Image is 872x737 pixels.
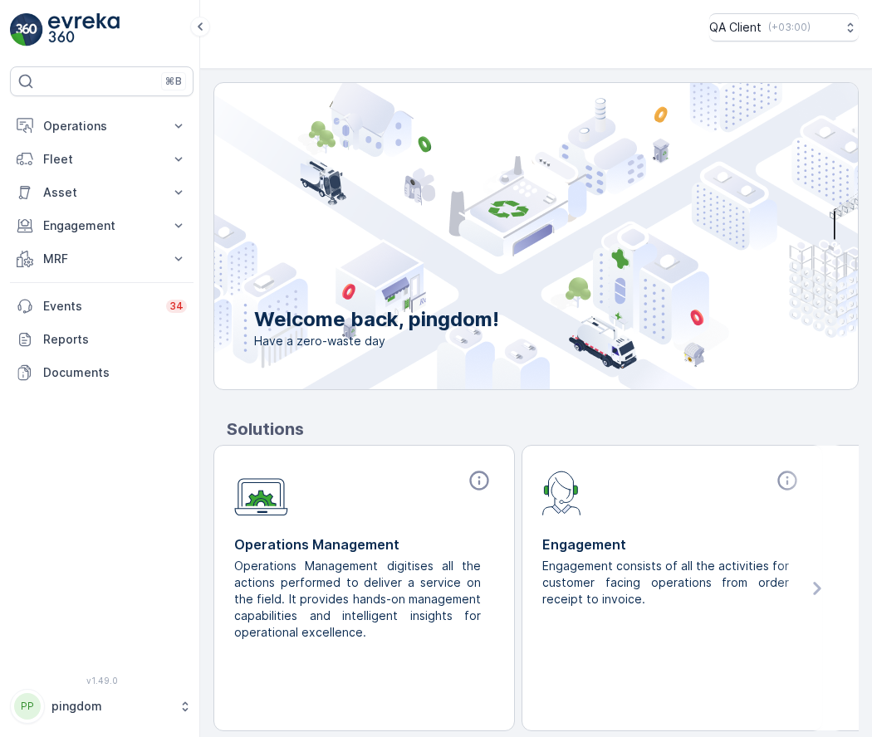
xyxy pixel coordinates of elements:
[542,534,802,554] p: Engagement
[43,251,160,267] p: MRF
[10,356,194,389] a: Documents
[10,13,43,46] img: logo
[48,13,120,46] img: logo_light-DOdMpM7g.png
[10,242,194,276] button: MRF
[234,534,494,554] p: Operations Management
[234,558,481,641] p: Operations Management digitises all the actions performed to deliver a service on the field. It p...
[43,364,187,381] p: Documents
[10,323,194,356] a: Reports
[542,558,789,608] p: Engagement consists of all the activities for customer facing operations from order receipt to in...
[169,300,184,313] p: 34
[10,176,194,209] button: Asset
[10,290,194,323] a: Events34
[254,306,499,333] p: Welcome back, pingdom!
[10,209,194,242] button: Engagement
[10,689,194,724] button: PPpingdom
[165,75,182,88] p: ⌘B
[10,676,194,686] span: v 1.49.0
[709,13,859,41] button: QA Client(+03:00)
[768,21,811,34] p: ( +03:00 )
[542,469,581,515] img: module-icon
[43,298,156,315] p: Events
[43,184,160,201] p: Asset
[709,19,762,36] p: QA Client
[227,417,859,442] p: Solutions
[10,110,194,143] button: Operations
[234,469,288,516] img: module-icon
[254,333,499,349] span: Have a zero-waste day
[14,693,41,720] div: PP
[140,83,858,389] img: city illustration
[43,331,187,348] p: Reports
[43,217,160,234] p: Engagement
[51,698,170,715] p: pingdom
[10,143,194,176] button: Fleet
[43,118,160,134] p: Operations
[43,151,160,168] p: Fleet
